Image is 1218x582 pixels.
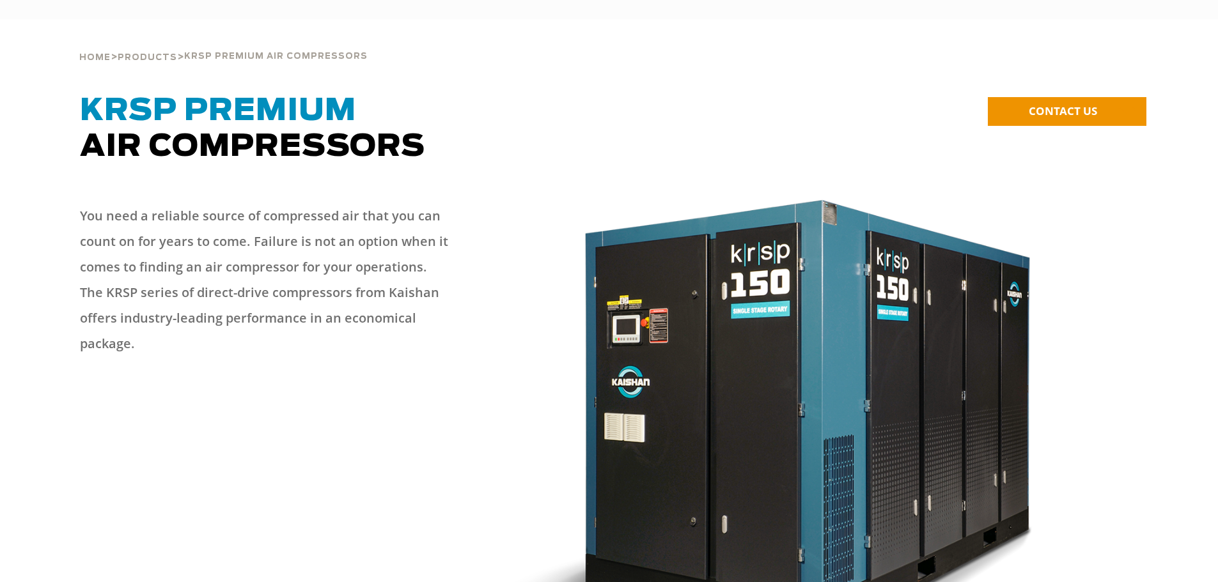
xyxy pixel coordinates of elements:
[1029,103,1097,118] span: CONTACT US
[118,54,177,62] span: Products
[79,54,111,62] span: Home
[80,96,356,126] span: KRSP Premium
[184,52,368,61] span: krsp premium air compressors
[80,96,425,162] span: Air Compressors
[988,97,1146,126] a: CONTACT US
[79,51,111,63] a: Home
[118,51,177,63] a: Products
[80,203,451,356] p: You need a reliable source of compressed air that you can count on for years to come. Failure is ...
[79,19,368,68] div: > >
